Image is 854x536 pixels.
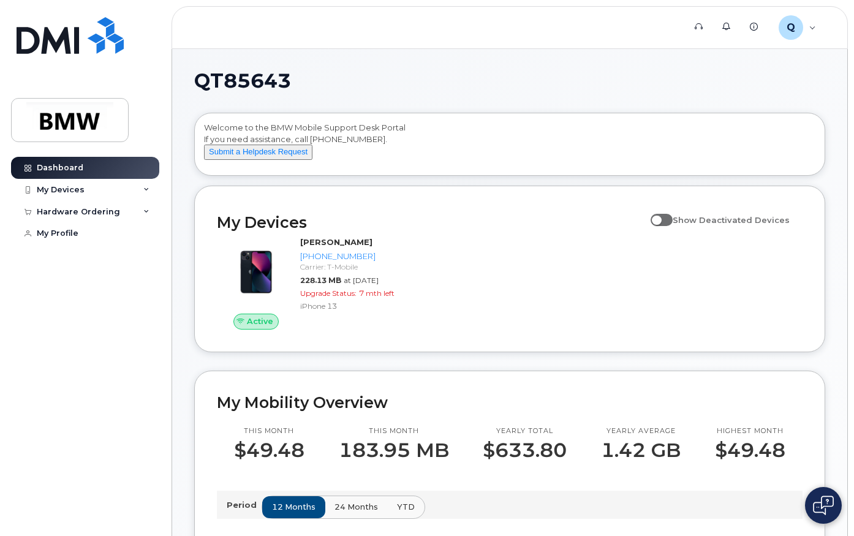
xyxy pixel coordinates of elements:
[217,393,803,412] h2: My Mobility Overview
[234,439,304,461] p: $49.48
[339,426,449,436] p: This month
[359,289,395,298] span: 7 mth left
[204,122,815,171] div: Welcome to the BMW Mobile Support Desk Portal If you need assistance, call [PHONE_NUMBER].
[334,501,378,513] span: 24 months
[217,213,644,232] h2: My Devices
[247,315,273,327] span: Active
[813,496,834,515] img: Open chat
[483,439,567,461] p: $633.80
[715,426,785,436] p: Highest month
[217,236,402,330] a: Active[PERSON_NAME][PHONE_NUMBER]Carrier: T-Mobile228.13 MBat [DATE]Upgrade Status:7 mth leftiPho...
[300,237,372,247] strong: [PERSON_NAME]
[651,208,660,218] input: Show Deactivated Devices
[344,276,379,285] span: at [DATE]
[194,72,291,90] span: QT85643
[300,301,398,311] div: iPhone 13
[300,251,398,262] div: [PHONE_NUMBER]
[483,426,567,436] p: Yearly total
[300,262,398,272] div: Carrier: T-Mobile
[227,499,262,511] p: Period
[234,426,304,436] p: This month
[397,501,415,513] span: YTD
[601,426,681,436] p: Yearly average
[601,439,681,461] p: 1.42 GB
[204,145,312,160] button: Submit a Helpdesk Request
[715,439,785,461] p: $49.48
[339,439,449,461] p: 183.95 MB
[227,243,285,301] img: image20231002-3703462-1ig824h.jpeg
[300,289,357,298] span: Upgrade Status:
[300,276,341,285] span: 228.13 MB
[673,215,790,225] span: Show Deactivated Devices
[204,146,312,156] a: Submit a Helpdesk Request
